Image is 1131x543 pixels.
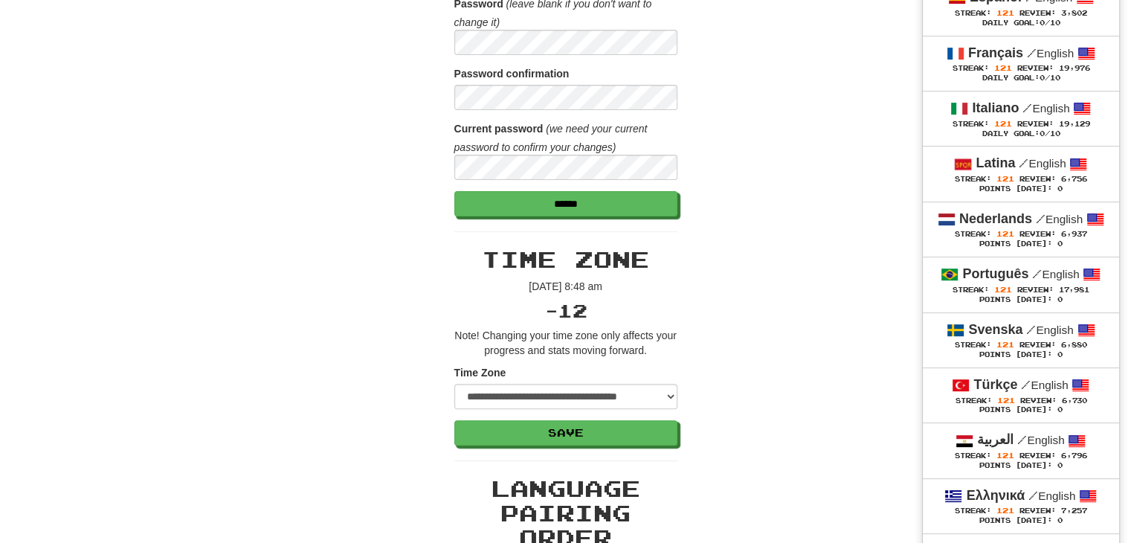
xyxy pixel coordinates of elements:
p: [DATE] 8:48 am [454,279,677,294]
span: 17,981 [1059,286,1089,294]
span: / [1026,323,1036,336]
div: Daily Goal: /10 [938,74,1104,83]
span: 121 [996,8,1014,17]
div: Points [DATE]: 0 [938,405,1104,415]
span: Streak: [955,341,991,349]
span: 121 [993,63,1011,72]
span: 0 [1039,74,1044,82]
a: Nederlands /English Streak: 121 Review: 6,937 Points [DATE]: 0 [923,202,1119,257]
span: 19,976 [1058,64,1089,72]
small: English [1036,213,1083,225]
span: 0 [1039,129,1044,138]
span: Review: [1019,452,1056,460]
a: Türkçe /English Streak: 121 Review: 6,730 Points [DATE]: 0 [923,368,1119,422]
small: English [1017,434,1064,446]
div: Points [DATE]: 0 [938,461,1104,471]
span: 6,730 [1061,396,1086,405]
span: / [1017,433,1027,446]
span: Streak: [955,507,991,515]
strong: Latina [976,155,1015,170]
strong: Svenska [968,322,1022,337]
strong: Ελληνικά [967,488,1025,503]
small: English [1028,489,1075,502]
div: Points [DATE]: 0 [938,350,1104,360]
span: Streak: [955,175,991,183]
span: Review: [1019,9,1056,17]
span: Review: [1016,64,1053,72]
span: Streak: [953,286,989,294]
span: Streak: [955,9,991,17]
span: 121 [996,340,1014,349]
span: Review: [1019,230,1056,238]
span: 19,129 [1058,120,1089,128]
span: / [1036,212,1045,225]
span: / [1027,46,1037,60]
i: (we need your current password to confirm your changes) [454,123,648,153]
span: Review: [1019,341,1056,349]
span: 7,257 [1061,507,1087,515]
span: 121 [996,506,1014,515]
span: / [1019,156,1028,170]
span: Streak: [955,230,991,238]
span: 121 [993,119,1011,128]
span: Review: [1017,286,1054,294]
strong: العربية [977,432,1014,447]
span: 121 [996,174,1014,183]
span: Review: [1016,120,1053,128]
a: Latina /English Streak: 121 Review: 6,756 Points [DATE]: 0 [923,147,1119,201]
span: Review: [1019,175,1056,183]
strong: Italiano [972,100,1019,115]
small: English [1032,268,1079,280]
a: Português /English Streak: 121 Review: 17,981 Points [DATE]: 0 [923,257,1119,312]
span: 121 [996,396,1014,405]
label: Password confirmation [454,66,570,81]
span: / [1028,489,1038,502]
label: Time Zone [454,365,506,380]
span: / [1032,267,1042,280]
span: 6,756 [1061,175,1087,183]
div: Points [DATE]: 0 [938,295,1104,305]
small: English [1026,324,1073,336]
span: 3,802 [1061,9,1087,17]
span: Streak: [955,396,991,405]
span: / [1022,101,1032,115]
strong: Português [962,266,1028,281]
span: Review: [1019,507,1056,515]
span: 121 [996,451,1014,460]
span: 6,937 [1061,230,1087,238]
small: English [1022,102,1069,115]
p: Note! Changing your time zone only affects your progress and stats moving forward. [454,328,677,358]
span: 121 [996,229,1014,238]
span: 121 [994,285,1012,294]
div: Points [DATE]: 0 [938,240,1104,249]
div: Points [DATE]: 0 [938,516,1104,526]
label: Current password [454,121,544,136]
small: English [1027,47,1074,60]
a: Svenska /English Streak: 121 Review: 6,880 Points [DATE]: 0 [923,313,1119,367]
h3: -12 [454,301,677,321]
span: Streak: [952,120,988,128]
a: العربية /English Streak: 121 Review: 6,796 Points [DATE]: 0 [923,423,1119,478]
strong: Nederlands [959,211,1032,226]
span: 0 [1039,19,1044,27]
small: English [1021,379,1068,391]
div: Daily Goal: /10 [938,19,1104,28]
small: English [1019,157,1066,170]
span: 6,880 [1061,341,1087,349]
a: Italiano /English Streak: 121 Review: 19,129 Daily Goal:0/10 [923,91,1119,146]
span: Streak: [955,452,991,460]
div: Points [DATE]: 0 [938,184,1104,194]
a: Français /English Streak: 121 Review: 19,976 Daily Goal:0/10 [923,36,1119,91]
span: / [1021,378,1031,391]
span: Streak: [952,64,988,72]
button: Save [454,420,677,446]
strong: Türkçe [973,377,1017,392]
div: Daily Goal: /10 [938,129,1104,139]
span: 6,796 [1061,452,1087,460]
span: Review: [1019,396,1056,405]
a: Ελληνικά /English Streak: 121 Review: 7,257 Points [DATE]: 0 [923,479,1119,533]
h2: Time Zone [454,247,677,271]
strong: Français [968,45,1023,60]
